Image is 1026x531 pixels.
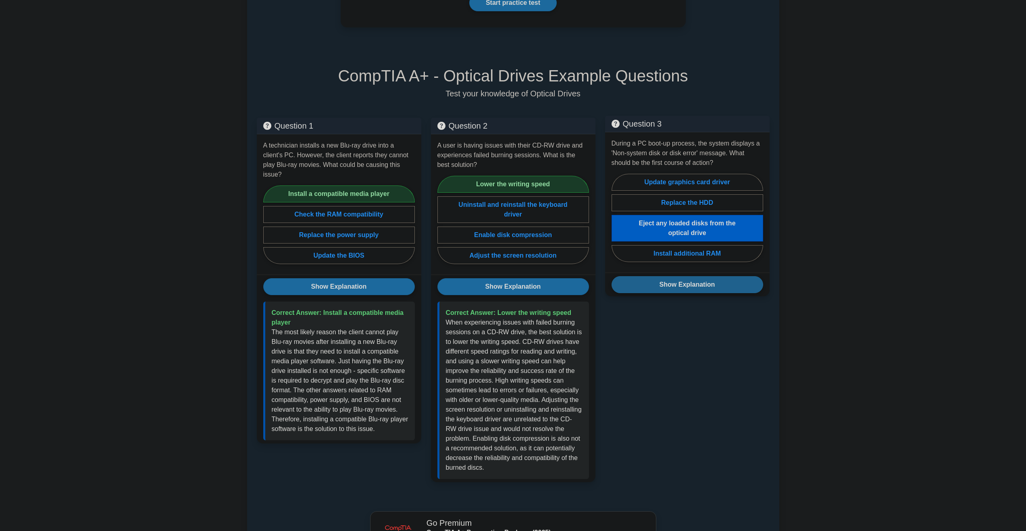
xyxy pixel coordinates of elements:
[612,194,763,211] label: Replace the HDD
[263,121,415,131] h5: Question 1
[612,174,763,191] label: Update graphics card driver
[446,309,571,316] span: Correct Answer: Lower the writing speed
[263,185,415,202] label: Install a compatible media player
[272,309,404,326] span: Correct Answer: Install a compatible media player
[446,318,583,473] p: When experiencing issues with failed burning sessions on a CD-RW drive, the best solution is to l...
[612,215,763,242] label: Eject any loaded disks from the optical drive
[612,119,763,129] h5: Question 3
[272,327,408,434] p: The most likely reason the client cannot play Blu-ray movies after installing a new Blu-ray drive...
[437,227,589,244] label: Enable disk compression
[437,247,589,264] label: Adjust the screen resolution
[437,196,589,223] label: Uninstall and reinstall the keyboard driver
[263,227,415,244] label: Replace the power supply
[257,66,770,85] h5: CompTIA A+ - Optical Drives Example Questions
[612,245,763,262] label: Install additional RAM
[263,278,415,295] button: Show Explanation
[263,141,415,179] p: A technician installs a new Blu-ray drive into a client's PC. However, the client reports they ca...
[612,139,763,168] p: During a PC boot-up process, the system displays a 'Non-system disk or disk error' message. What ...
[257,89,770,98] p: Test your knowledge of Optical Drives
[612,276,763,293] button: Show Explanation
[437,141,589,170] p: A user is having issues with their CD-RW drive and experiences failed burning sessions. What is t...
[263,206,415,223] label: Check the RAM compatibility
[263,247,415,264] label: Update the BIOS
[437,121,589,131] h5: Question 2
[437,176,589,193] label: Lower the writing speed
[437,278,589,295] button: Show Explanation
